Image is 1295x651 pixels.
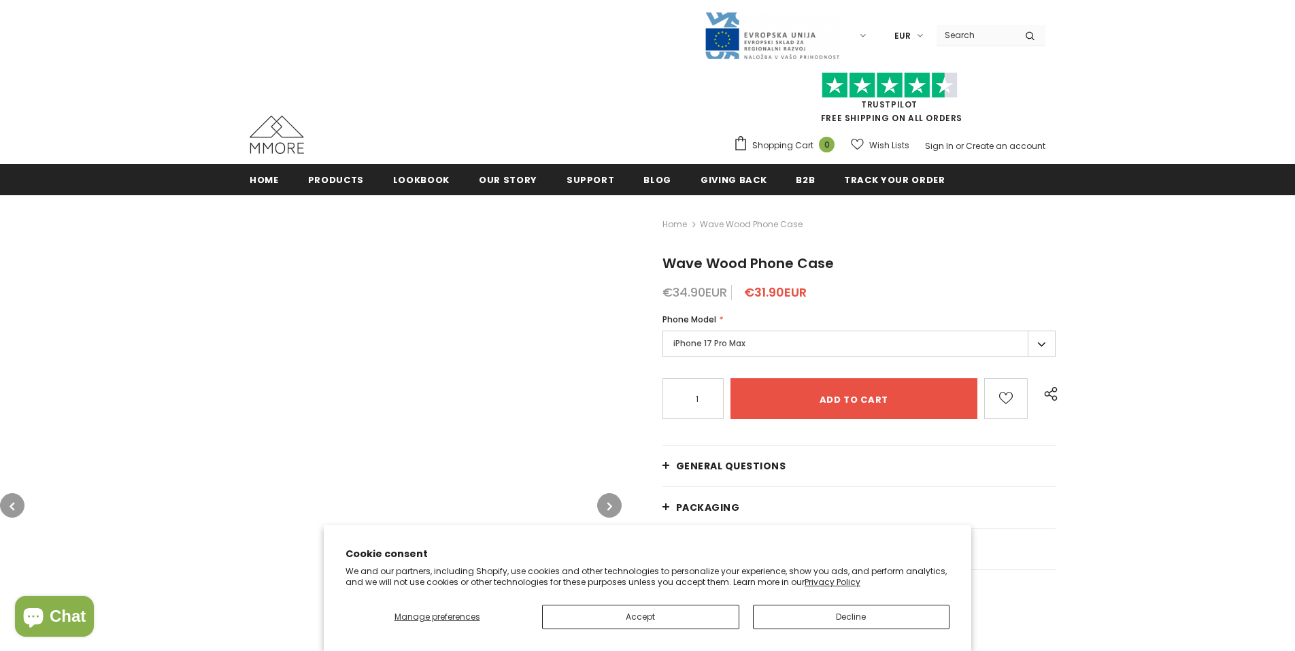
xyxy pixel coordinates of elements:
a: B2B [796,164,815,195]
a: Trustpilot [861,99,918,110]
a: Giving back [701,164,767,195]
span: Blog [643,173,671,186]
a: General Questions [662,446,1056,486]
a: PACKAGING [662,487,1056,528]
img: MMORE Cases [250,116,304,154]
a: Create an account [966,140,1045,152]
a: Our Story [479,164,537,195]
span: €34.90EUR [662,284,727,301]
span: FREE SHIPPING ON ALL ORDERS [733,78,1045,124]
a: Wish Lists [851,133,909,157]
input: Add to cart [730,378,977,419]
span: B2B [796,173,815,186]
button: Decline [753,605,950,629]
span: Lookbook [393,173,450,186]
button: Accept [542,605,739,629]
a: support [567,164,615,195]
span: Giving back [701,173,767,186]
span: Our Story [479,173,537,186]
img: Trust Pilot Stars [822,72,958,99]
span: Shopping Cart [752,139,813,152]
span: support [567,173,615,186]
span: Home [250,173,279,186]
span: or [956,140,964,152]
a: Javni Razpis [704,29,840,41]
span: Wave Wood Phone Case [700,216,803,233]
span: Wave Wood Phone Case [662,254,834,273]
label: iPhone 17 Pro Max [662,331,1056,357]
span: General Questions [676,459,786,473]
span: Manage preferences [394,611,480,622]
a: Sign In [925,140,954,152]
a: Privacy Policy [805,576,860,588]
a: Shopping Cart 0 [733,135,841,156]
span: 0 [819,137,835,152]
a: Track your order [844,164,945,195]
h2: Cookie consent [346,547,949,561]
inbox-online-store-chat: Shopify online store chat [11,596,98,640]
a: Products [308,164,364,195]
span: Phone Model [662,314,716,325]
span: EUR [894,29,911,43]
a: Home [250,164,279,195]
span: €31.90EUR [744,284,807,301]
p: We and our partners, including Shopify, use cookies and other technologies to personalize your ex... [346,566,949,587]
img: Javni Razpis [704,11,840,61]
a: Blog [643,164,671,195]
button: Manage preferences [346,605,528,629]
span: Products [308,173,364,186]
a: Lookbook [393,164,450,195]
span: Track your order [844,173,945,186]
span: Wish Lists [869,139,909,152]
span: PACKAGING [676,501,740,514]
a: Home [662,216,687,233]
input: Search Site [937,25,1015,45]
